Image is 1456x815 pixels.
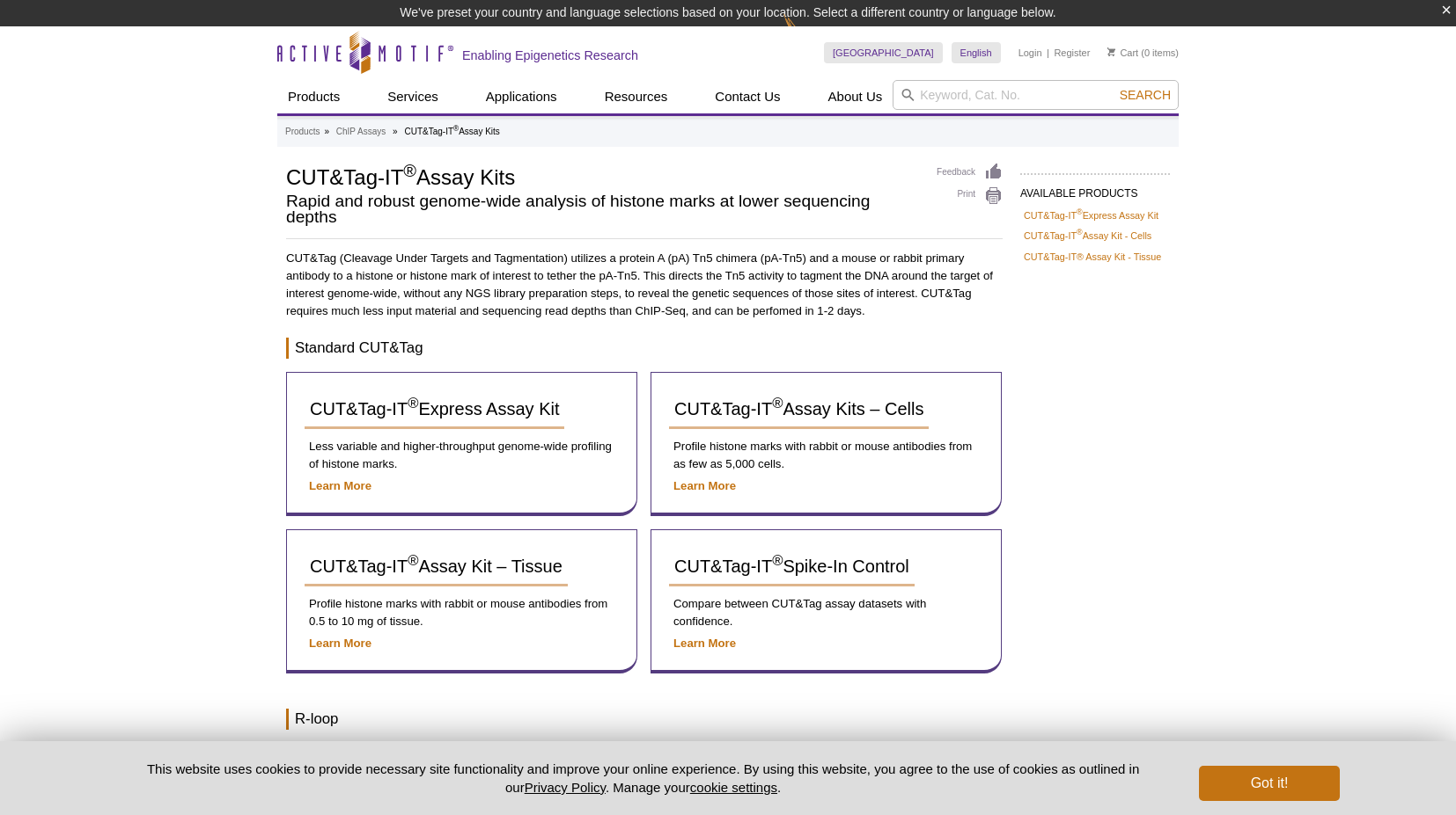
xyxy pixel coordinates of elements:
[305,595,619,630] p: Profile histone marks with rabbit or mouse antibodies from 0.5 to 10 mg of tissue.
[674,399,923,418] span: CUT&Tag-IT Assay Kits – Cells
[404,127,499,136] li: CUT&Tag-IT Assay Kits
[937,186,1003,206] a: Print
[309,479,371,492] a: Learn More
[937,163,1003,182] a: Feedback
[1020,173,1170,205] h2: AVAILABLE PRODUCTS
[669,548,915,586] a: CUT&Tag-IT®Spike-In Control
[673,637,736,650] a: Learn More
[1114,87,1176,103] button: Search
[525,780,606,795] a: Privacy Policy
[669,390,929,429] a: CUT&Tag-IT®Assay Kits – Cells
[286,250,1003,320] p: CUT&Tag (Cleavage Under Targets and Tagmentation) utilizes a protein A (pA) Tn5 chimera (pA-Tn5) ...
[690,780,777,795] button: cookie settings
[305,548,568,586] a: CUT&Tag-IT®Assay Kit – Tissue
[475,80,568,113] a: Applications
[309,637,371,650] a: Learn More
[669,438,983,473] p: Profile histone marks with rabbit or mouse antibodies from as few as 5,000 cells.
[1107,47,1138,59] a: Cart
[1024,207,1158,223] a: CUT&Tag-IT®Express Assay Kit
[286,163,919,189] h1: CUT&Tag-IT Assay Kits
[824,42,943,63] a: [GEOGRAPHIC_DATA]
[1107,42,1179,63] li: (0 items)
[772,553,783,570] sup: ®
[1077,207,1083,216] sup: ®
[324,127,329,136] li: »
[393,127,398,136] li: »
[408,396,418,412] sup: ®
[1024,249,1161,265] a: CUT&Tag-IT® Assay Kit - Tissue
[116,760,1170,797] p: This website uses cookies to provide necessary site functionality and improve your online experie...
[669,595,983,630] p: Compare between CUT&Tag assay datasets with confidence.
[818,80,893,113] a: About Us
[286,709,1003,730] h3: R-loop
[1047,42,1049,63] li: |
[305,390,564,429] a: CUT&Tag-IT®Express Assay Kit
[1120,88,1171,102] span: Search
[1077,229,1083,237] sup: ®
[1054,47,1090,59] a: Register
[286,338,1003,359] h3: Standard CUT&Tag
[403,161,416,180] sup: ®
[783,13,830,55] img: Change Here
[1024,228,1151,244] a: CUT&Tag-IT®Assay Kit - Cells
[772,396,783,412] sup: ®
[462,47,638,63] h2: Enabling Epigenetics Research
[1107,47,1115,56] img: Your Cart
[408,553,418,570] sup: ®
[673,479,736,492] a: Learn More
[1018,47,1042,59] a: Login
[377,80,449,113] a: Services
[305,438,619,473] p: Less variable and higher-throughput genome-wide profiling of histone marks.
[285,124,320,140] a: Products
[336,124,386,140] a: ChIP Assays
[952,42,1001,63] a: English
[310,557,563,576] span: CUT&Tag-IT Assay Kit – Tissue
[453,124,459,133] sup: ®
[286,193,919,225] h2: Rapid and robust genome-wide analysis of histone marks at lower sequencing depths
[674,557,909,576] span: CUT&Tag-IT Spike-In Control
[594,80,679,113] a: Resources
[893,80,1179,110] input: Keyword, Cat. No.
[310,399,559,418] span: CUT&Tag-IT Express Assay Kit
[1199,766,1340,801] button: Got it!
[704,80,791,113] a: Contact Us
[277,80,350,113] a: Products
